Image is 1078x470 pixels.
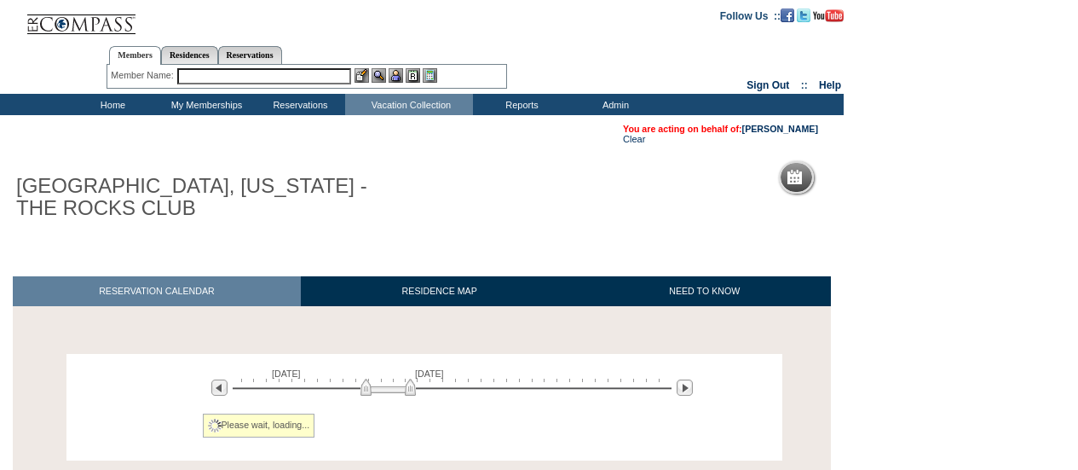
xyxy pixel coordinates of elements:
img: Reservations [406,68,420,83]
div: Member Name: [111,68,176,83]
a: Subscribe to our YouTube Channel [813,9,844,20]
td: Reservations [251,94,345,115]
a: Residences [161,46,218,64]
a: RESERVATION CALENDAR [13,276,301,306]
img: Previous [211,380,228,396]
a: Members [109,46,161,65]
td: Admin [567,94,660,115]
a: Reservations [218,46,282,64]
img: Become our fan on Facebook [781,9,794,22]
a: Follow us on Twitter [797,9,810,20]
span: :: [801,79,808,91]
td: My Memberships [158,94,251,115]
img: Impersonate [389,68,403,83]
h1: [GEOGRAPHIC_DATA], [US_STATE] - THE ROCKS CLUB [13,171,395,223]
a: [PERSON_NAME] [742,124,818,134]
td: Reports [473,94,567,115]
a: Clear [623,134,645,144]
a: Become our fan on Facebook [781,9,794,20]
span: You are acting on behalf of: [623,124,818,134]
h5: Reservation Calendar [809,172,939,183]
img: Follow us on Twitter [797,9,810,22]
span: [DATE] [415,368,444,379]
td: Follow Us :: [720,9,781,22]
a: RESIDENCE MAP [301,276,579,306]
td: Home [64,94,158,115]
img: Subscribe to our YouTube Channel [813,9,844,22]
span: [DATE] [272,368,301,379]
a: Sign Out [747,79,789,91]
img: Next [677,380,693,396]
td: Vacation Collection [345,94,473,115]
img: spinner2.gif [208,419,222,432]
img: View [372,68,386,83]
a: NEED TO KNOW [578,276,831,306]
a: Help [819,79,841,91]
img: b_calculator.gif [423,68,437,83]
img: b_edit.gif [355,68,369,83]
div: Please wait, loading... [203,414,315,438]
